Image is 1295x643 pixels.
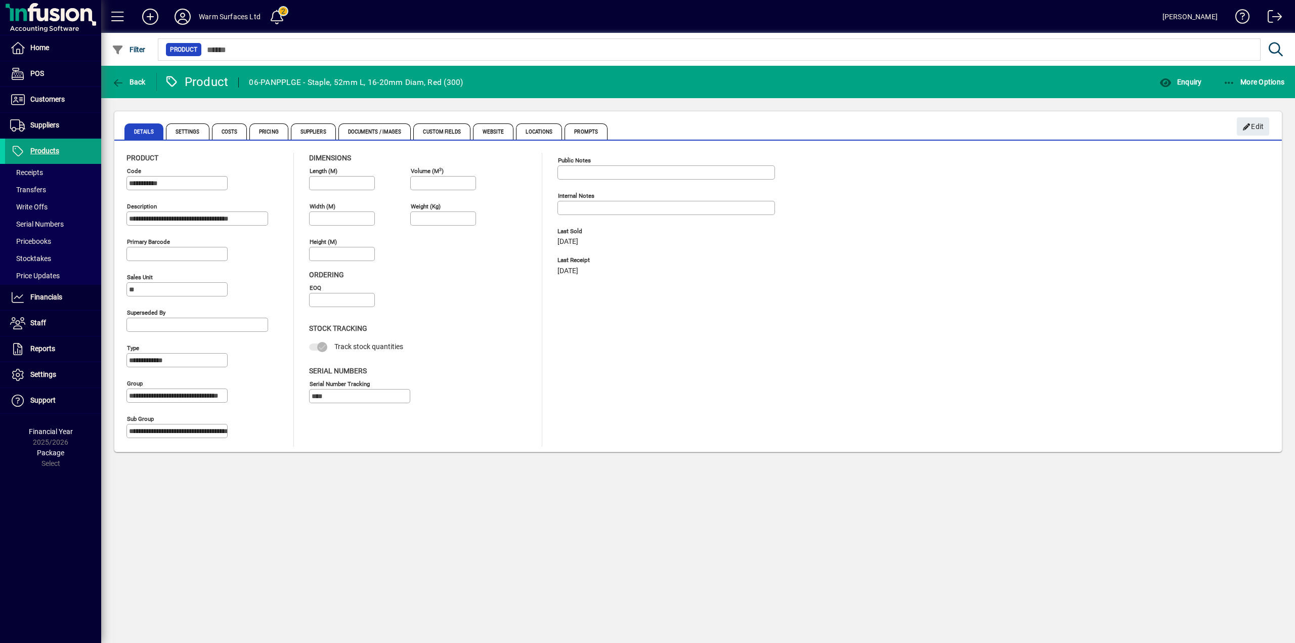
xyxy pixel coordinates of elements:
a: Logout [1260,2,1282,35]
mat-label: Type [127,345,139,352]
span: Filter [112,46,146,54]
span: Customers [30,95,65,103]
span: Financials [30,293,62,301]
span: Enquiry [1159,78,1201,86]
a: Write Offs [5,198,101,216]
span: Last Receipt [557,257,709,264]
span: Details [124,123,163,140]
mat-label: Volume (m ) [411,167,444,175]
span: Settings [166,123,209,140]
span: Serial Numbers [10,220,64,228]
mat-label: Weight (Kg) [411,203,441,210]
span: Website [473,123,514,140]
a: Staff [5,311,101,336]
a: Serial Numbers [5,216,101,233]
button: Enquiry [1157,73,1204,91]
mat-label: Length (m) [310,167,337,175]
span: [DATE] [557,238,578,246]
span: Package [37,449,64,457]
button: More Options [1221,73,1287,91]
a: Reports [5,336,101,362]
span: [DATE] [557,267,578,275]
mat-label: EOQ [310,284,321,291]
div: Product [164,74,229,90]
a: POS [5,61,101,87]
mat-label: Height (m) [310,238,337,245]
span: Track stock quantities [334,342,403,351]
button: Profile [166,8,199,26]
span: Stock Tracking [309,324,367,332]
span: Documents / Images [338,123,411,140]
span: POS [30,69,44,77]
mat-label: Width (m) [310,203,335,210]
a: Stocktakes [5,250,101,267]
sup: 3 [439,166,442,172]
span: Suppliers [30,121,59,129]
button: Edit [1237,117,1269,136]
app-page-header-button: Back [101,73,157,91]
mat-label: Description [127,203,157,210]
a: Home [5,35,101,61]
mat-label: Public Notes [558,157,591,164]
span: Price Updates [10,272,60,280]
a: Transfers [5,181,101,198]
span: Product [126,154,158,162]
a: Financials [5,285,101,310]
span: Financial Year [29,427,73,436]
span: Last Sold [557,228,709,235]
span: Stocktakes [10,254,51,263]
a: Knowledge Base [1228,2,1250,35]
span: Edit [1242,118,1264,135]
button: Add [134,8,166,26]
span: More Options [1223,78,1285,86]
mat-label: Group [127,380,143,387]
a: Receipts [5,164,101,181]
mat-label: Serial Number tracking [310,380,370,387]
mat-label: Sales unit [127,274,153,281]
span: Reports [30,345,55,353]
mat-label: Superseded by [127,309,165,316]
div: [PERSON_NAME] [1162,9,1218,25]
span: Products [30,147,59,155]
span: Pricing [249,123,288,140]
a: Suppliers [5,113,101,138]
span: Home [30,44,49,52]
span: Dimensions [309,154,351,162]
span: Custom Fields [413,123,470,140]
span: Costs [212,123,247,140]
span: Serial Numbers [309,367,367,375]
span: Write Offs [10,203,48,211]
span: Support [30,396,56,404]
a: Support [5,388,101,413]
mat-label: Internal Notes [558,192,594,199]
span: Settings [30,370,56,378]
a: Customers [5,87,101,112]
span: Suppliers [291,123,336,140]
mat-label: Code [127,167,141,175]
div: Warm Surfaces Ltd [199,9,261,25]
div: 06-PANPPLGE - Staple, 52mm L, 16-20mm Diam, Red (300) [249,74,463,91]
a: Pricebooks [5,233,101,250]
span: Product [170,45,197,55]
span: Receipts [10,168,43,177]
span: Ordering [309,271,344,279]
span: Back [112,78,146,86]
button: Filter [109,40,148,59]
button: Back [109,73,148,91]
mat-label: Sub group [127,415,154,422]
span: Staff [30,319,46,327]
a: Price Updates [5,267,101,284]
span: Locations [516,123,562,140]
a: Settings [5,362,101,388]
span: Prompts [565,123,608,140]
span: Transfers [10,186,46,194]
span: Pricebooks [10,237,51,245]
mat-label: Primary barcode [127,238,170,245]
